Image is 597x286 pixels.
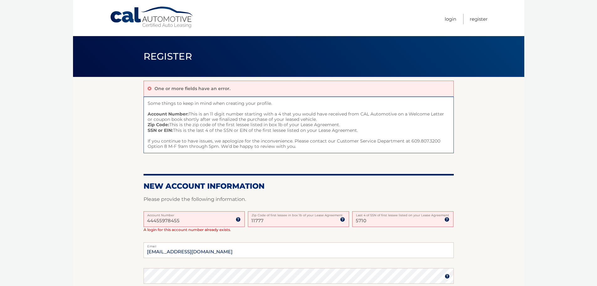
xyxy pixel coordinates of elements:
[236,217,241,222] img: tooltip.svg
[144,211,245,227] input: Account Number
[470,14,488,24] a: Register
[110,6,194,29] a: Cal Automotive
[144,181,454,191] h2: New Account Information
[444,217,449,222] img: tooltip.svg
[148,111,189,117] strong: Account Number:
[144,51,192,62] span: Register
[445,274,450,279] img: tooltip.svg
[144,242,454,247] label: Email
[248,211,349,216] label: Zip Code of first lessee in box 1b of your Lease Agreement
[144,242,454,258] input: Email
[352,211,453,216] label: Last 4 of SSN of first lessee listed on your Lease Agreement
[445,14,456,24] a: Login
[248,211,349,227] input: Zip Code
[144,211,245,216] label: Account Number
[148,122,169,127] strong: Zip Code:
[148,127,173,133] strong: SSN or EIN:
[154,86,230,91] p: One or more fields have an error.
[144,195,454,204] p: Please provide the following information.
[144,227,231,232] span: A login for this account number already exists.
[352,211,453,227] input: SSN or EIN (last 4 digits only)
[144,97,454,154] span: Some things to keep in mind when creating your profile. This is an 11 digit number starting with ...
[340,217,345,222] img: tooltip.svg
